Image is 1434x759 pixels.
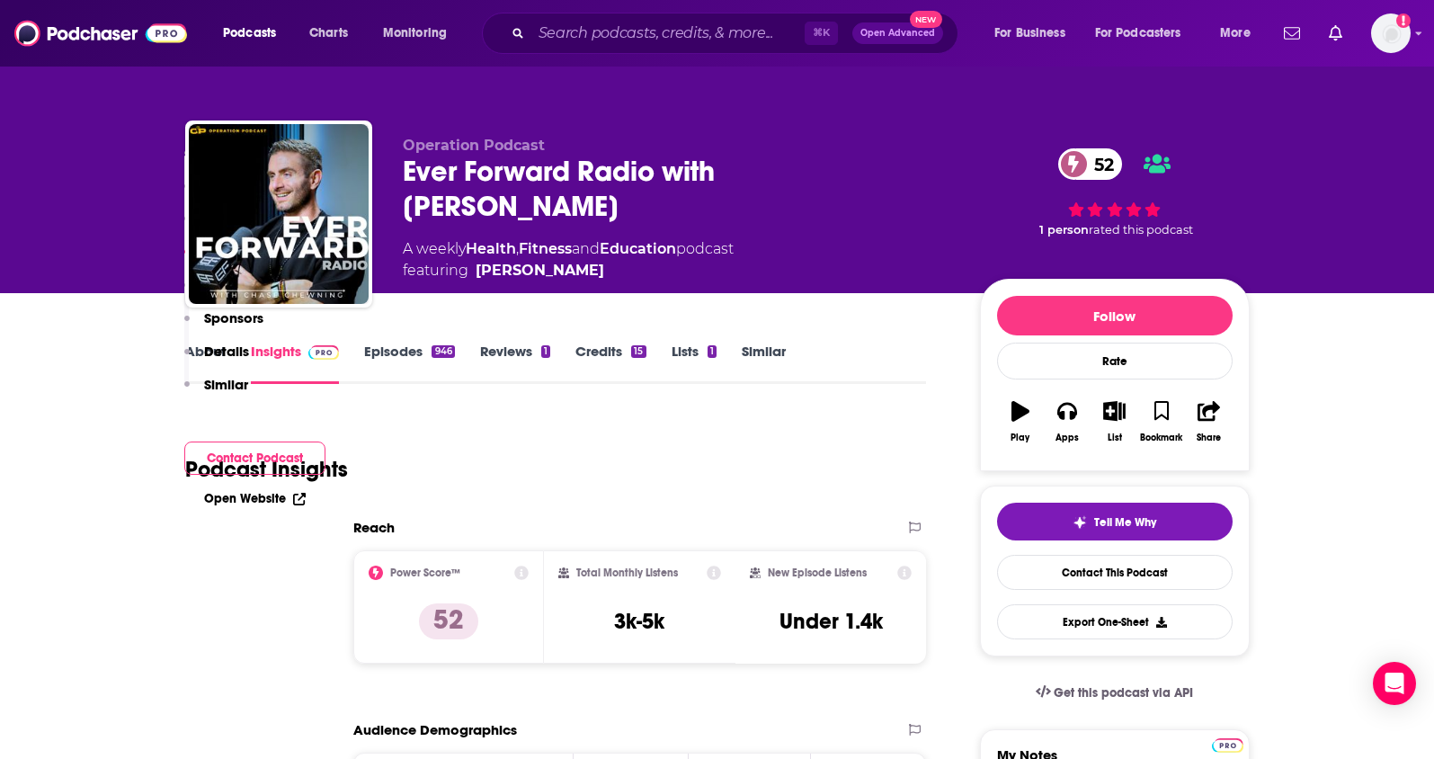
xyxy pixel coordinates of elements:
[1108,433,1122,443] div: List
[1076,148,1123,180] span: 52
[403,238,734,281] div: A weekly podcast
[519,240,572,257] a: Fitness
[1095,21,1181,46] span: For Podcasters
[805,22,838,45] span: ⌘ K
[466,240,516,257] a: Health
[1277,18,1307,49] a: Show notifications dropdown
[997,604,1233,639] button: Export One-Sheet
[432,345,454,358] div: 946
[204,343,249,360] p: Details
[994,21,1065,46] span: For Business
[997,343,1233,379] div: Rate
[860,29,935,38] span: Open Advanced
[1185,389,1232,454] button: Share
[1011,433,1029,443] div: Play
[298,19,359,48] a: Charts
[353,519,395,536] h2: Reach
[742,343,786,384] a: Similar
[1021,671,1208,715] a: Get this podcast via API
[1094,515,1156,530] span: Tell Me Why
[779,608,883,635] h3: Under 1.4k
[1220,21,1251,46] span: More
[1073,515,1087,530] img: tell me why sparkle
[14,16,187,50] img: Podchaser - Follow, Share and Rate Podcasts
[631,345,646,358] div: 15
[419,603,478,639] p: 52
[1373,662,1416,705] div: Open Intercom Messenger
[997,389,1044,454] button: Play
[1212,736,1243,753] a: Pro website
[1322,18,1349,49] a: Show notifications dropdown
[353,721,517,738] h2: Audience Demographics
[390,567,460,579] h2: Power Score™
[309,21,348,46] span: Charts
[223,21,276,46] span: Podcasts
[210,19,299,48] button: open menu
[768,567,867,579] h2: New Episode Listens
[1371,13,1411,53] img: User Profile
[516,240,519,257] span: ,
[1055,433,1079,443] div: Apps
[184,343,249,376] button: Details
[1039,223,1089,237] span: 1 person
[1207,19,1273,48] button: open menu
[982,19,1088,48] button: open menu
[480,343,550,384] a: Reviews1
[189,124,369,304] img: Ever Forward Radio with Chase Chewning
[852,22,943,44] button: Open AdvancedNew
[672,343,717,384] a: Lists1
[572,240,600,257] span: and
[364,343,454,384] a: Episodes946
[499,13,975,54] div: Search podcasts, credits, & more...
[204,376,248,393] p: Similar
[476,260,604,281] a: Chase Chewning
[541,345,550,358] div: 1
[1089,223,1193,237] span: rated this podcast
[997,555,1233,590] a: Contact This Podcast
[1044,389,1091,454] button: Apps
[1371,13,1411,53] button: Show profile menu
[576,567,678,579] h2: Total Monthly Listens
[204,491,306,506] a: Open Website
[1091,389,1137,454] button: List
[370,19,470,48] button: open menu
[1058,148,1123,180] a: 52
[1371,13,1411,53] span: Logged in as kochristina
[1140,433,1182,443] div: Bookmark
[997,296,1233,335] button: Follow
[614,608,664,635] h3: 3k-5k
[403,137,545,154] span: Operation Podcast
[531,19,805,48] input: Search podcasts, credits, & more...
[184,442,325,475] button: Contact Podcast
[1396,13,1411,28] svg: Add a profile image
[1197,433,1221,443] div: Share
[910,11,942,28] span: New
[997,503,1233,540] button: tell me why sparkleTell Me Why
[575,343,646,384] a: Credits15
[1212,738,1243,753] img: Podchaser Pro
[1083,19,1207,48] button: open menu
[403,260,734,281] span: featuring
[1138,389,1185,454] button: Bookmark
[184,376,248,409] button: Similar
[708,345,717,358] div: 1
[600,240,676,257] a: Education
[980,137,1250,249] div: 52 1 personrated this podcast
[383,21,447,46] span: Monitoring
[1054,685,1193,701] span: Get this podcast via API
